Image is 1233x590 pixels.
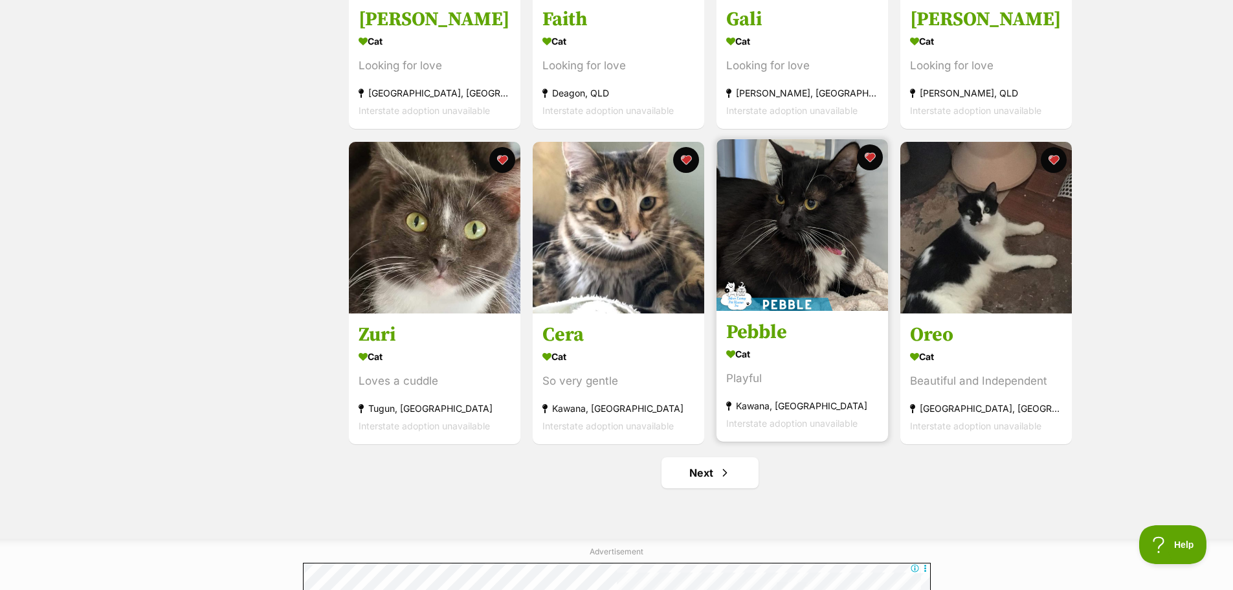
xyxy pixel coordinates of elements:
a: Next page [661,457,759,488]
div: Cat [726,32,878,51]
h3: Pebble [726,320,878,345]
span: Interstate adoption unavailable [359,420,490,431]
div: Cat [359,347,511,366]
h3: [PERSON_NAME] [359,8,511,32]
div: Cat [910,347,1062,366]
nav: Pagination [348,457,1073,488]
div: [PERSON_NAME], [GEOGRAPHIC_DATA] [726,85,878,102]
h3: Gali [726,8,878,32]
h3: Cera [542,323,694,347]
div: [GEOGRAPHIC_DATA], [GEOGRAPHIC_DATA] [910,400,1062,417]
div: [PERSON_NAME], QLD [910,85,1062,102]
div: Deagon, QLD [542,85,694,102]
button: favourite [1041,147,1067,173]
div: So very gentle [542,372,694,390]
h3: Faith [542,8,694,32]
img: Oreo [900,142,1072,313]
a: Pebble Cat Playful Kawana, [GEOGRAPHIC_DATA] Interstate adoption unavailable favourite [716,310,888,442]
div: Looking for love [726,58,878,75]
button: favourite [489,147,515,173]
div: Kawana, [GEOGRAPHIC_DATA] [542,400,694,417]
div: Cat [726,345,878,363]
div: Kawana, [GEOGRAPHIC_DATA] [726,397,878,414]
div: [GEOGRAPHIC_DATA], [GEOGRAPHIC_DATA] [359,85,511,102]
img: Zuri [349,142,520,313]
div: Tugun, [GEOGRAPHIC_DATA] [359,400,511,417]
div: Cat [910,32,1062,51]
h3: [PERSON_NAME] [910,8,1062,32]
span: Interstate adoption unavailable [542,420,674,431]
img: Cera [533,142,704,313]
div: Loves a cuddle [359,372,511,390]
a: Cera Cat So very gentle Kawana, [GEOGRAPHIC_DATA] Interstate adoption unavailable favourite [533,313,704,444]
span: Interstate adoption unavailable [726,418,858,429]
div: Looking for love [542,58,694,75]
a: Zuri Cat Loves a cuddle Tugun, [GEOGRAPHIC_DATA] Interstate adoption unavailable favourite [349,313,520,444]
div: Beautiful and Independent [910,372,1062,390]
div: Cat [359,32,511,51]
span: Interstate adoption unavailable [542,106,674,117]
button: favourite [857,144,883,170]
div: Cat [542,347,694,366]
img: Pebble [716,139,888,311]
button: favourite [673,147,699,173]
h3: Oreo [910,323,1062,347]
a: Oreo Cat Beautiful and Independent [GEOGRAPHIC_DATA], [GEOGRAPHIC_DATA] Interstate adoption unava... [900,313,1072,444]
div: Playful [726,370,878,387]
iframe: Help Scout Beacon - Open [1139,525,1207,564]
div: Cat [542,32,694,51]
span: Interstate adoption unavailable [726,106,858,117]
span: Interstate adoption unavailable [910,420,1041,431]
div: Looking for love [359,58,511,75]
span: Interstate adoption unavailable [910,106,1041,117]
h3: Zuri [359,323,511,347]
span: Interstate adoption unavailable [359,106,490,117]
div: Looking for love [910,58,1062,75]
